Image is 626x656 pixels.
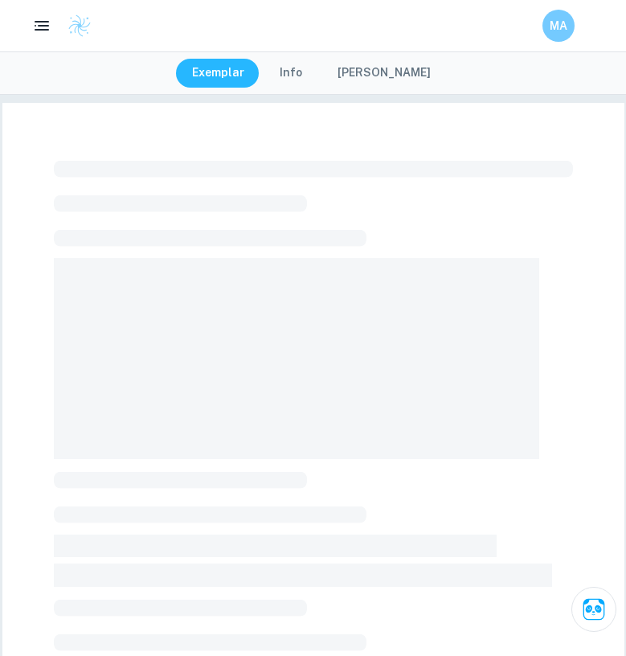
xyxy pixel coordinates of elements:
h6: MA [550,17,568,35]
img: Clastify logo [68,14,92,38]
button: Ask Clai [571,587,616,632]
button: [PERSON_NAME] [321,59,447,88]
button: MA [542,10,575,42]
a: Clastify logo [58,14,92,38]
button: Info [264,59,318,88]
button: Exemplar [176,59,260,88]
